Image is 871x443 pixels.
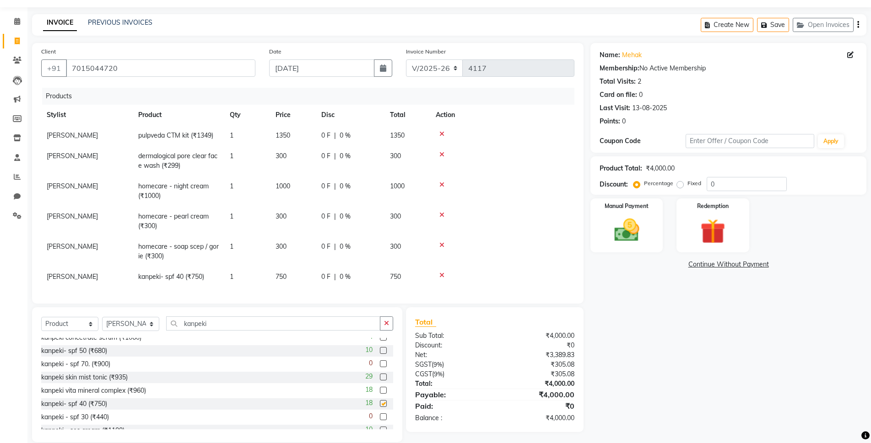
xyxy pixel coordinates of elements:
[408,389,495,400] div: Payable:
[133,105,224,125] th: Product
[430,105,574,125] th: Action
[321,212,330,221] span: 0 F
[408,341,495,350] div: Discount:
[41,412,109,422] div: kanpeki - spf 30 (₹440)
[41,373,128,382] div: kanpeki skin mist tonic (₹935)
[269,48,281,56] label: Date
[697,202,729,210] label: Redemption
[390,212,401,220] span: 300
[434,370,443,378] span: 9%
[47,242,98,251] span: [PERSON_NAME]
[600,64,639,73] div: Membership:
[41,359,110,369] div: kanpeki - spf 70. (₹900)
[365,372,373,381] span: 29
[600,64,857,73] div: No Active Membership
[138,131,213,139] span: pulpveda CTM kit (₹1349)
[340,151,351,161] span: 0 %
[276,272,287,281] span: 750
[495,369,581,379] div: ₹305.08
[646,164,675,173] div: ₹4,000.00
[276,182,290,190] span: 1000
[600,50,620,60] div: Name:
[592,260,865,269] a: Continue Without Payment
[88,18,152,27] a: PREVIOUS INVOICES
[138,242,219,260] span: homecare - soap scep / gorie (₹300)
[408,369,495,379] div: ( )
[495,331,581,341] div: ₹4,000.00
[47,131,98,139] span: [PERSON_NAME]
[276,131,290,139] span: 1350
[321,181,330,191] span: 0 F
[600,77,636,86] div: Total Visits:
[340,242,351,251] span: 0 %
[340,131,351,140] span: 0 %
[41,426,124,435] div: kanpeki - sos cream (₹1100)
[41,386,146,395] div: kanpeki vita mineral complex (₹960)
[321,131,330,140] span: 0 F
[47,212,98,220] span: [PERSON_NAME]
[606,216,647,245] img: _cash.svg
[47,152,98,160] span: [PERSON_NAME]
[334,212,336,221] span: |
[687,179,701,187] label: Fixed
[334,272,336,282] span: |
[41,105,133,125] th: Stylist
[408,400,495,411] div: Paid:
[384,105,430,125] th: Total
[408,360,495,369] div: ( )
[639,90,643,100] div: 0
[701,18,753,32] button: Create New
[41,59,67,77] button: +91
[600,103,630,113] div: Last Visit:
[365,425,373,434] span: 10
[334,131,336,140] span: |
[230,131,233,139] span: 1
[415,370,432,378] span: CGST
[41,399,107,409] div: kanpeki- spf 40 (₹750)
[47,272,98,281] span: [PERSON_NAME]
[495,341,581,350] div: ₹0
[415,317,436,327] span: Total
[321,242,330,251] span: 0 F
[605,202,649,210] label: Manual Payment
[495,360,581,369] div: ₹305.08
[622,117,626,126] div: 0
[495,350,581,360] div: ₹3,389.83
[415,360,432,368] span: SGST
[369,411,373,421] span: 0
[600,164,642,173] div: Product Total:
[408,379,495,389] div: Total:
[390,272,401,281] span: 750
[408,331,495,341] div: Sub Total:
[365,385,373,395] span: 18
[230,212,233,220] span: 1
[365,345,373,355] span: 10
[390,152,401,160] span: 300
[340,212,351,221] span: 0 %
[638,77,641,86] div: 2
[276,212,287,220] span: 300
[390,131,405,139] span: 1350
[495,400,581,411] div: ₹0
[340,272,351,282] span: 0 %
[686,134,814,148] input: Enter Offer / Coupon Code
[369,358,373,368] span: 0
[334,181,336,191] span: |
[334,151,336,161] span: |
[138,182,209,200] span: homecare - night cream (₹1000)
[316,105,384,125] th: Disc
[495,379,581,389] div: ₹4,000.00
[230,182,233,190] span: 1
[600,180,628,189] div: Discount:
[66,59,255,77] input: Search by Name/Mobile/Email/Code
[230,272,233,281] span: 1
[340,181,351,191] span: 0 %
[42,88,581,105] div: Products
[692,216,733,247] img: _gift.svg
[644,179,673,187] label: Percentage
[495,389,581,400] div: ₹4,000.00
[270,105,316,125] th: Price
[166,316,380,331] input: Search or Scan
[41,333,141,342] div: kanpeki concetrate serum (₹1060)
[230,242,233,251] span: 1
